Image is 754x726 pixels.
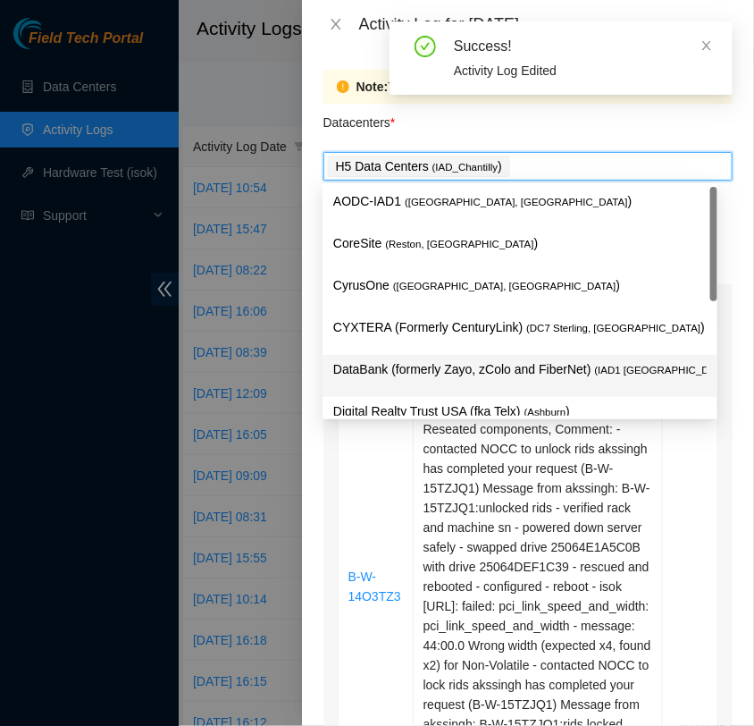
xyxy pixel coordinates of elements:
p: CoreSite ) [333,233,707,254]
span: ( Ashburn [524,407,566,418]
span: ( [GEOGRAPHIC_DATA], [GEOGRAPHIC_DATA] [405,197,628,207]
p: DataBank (formerly Zayo, zColo and FiberNet) ) [333,359,707,380]
p: Datacenters [323,104,396,132]
div: Success! [454,36,711,57]
a: B-W-14O3TZ3 [348,570,401,604]
button: Close [323,16,348,33]
div: Activity Log Edited [454,61,711,80]
p: H5 Data Centers ) [336,156,502,177]
p: CYXTERA (Formerly CenturyLink) ) [333,317,707,338]
span: close [329,17,343,31]
strong: Note: [356,77,389,97]
p: Digital Realty Trust USA (fka Telx) ) [333,401,707,422]
span: ( [GEOGRAPHIC_DATA], [GEOGRAPHIC_DATA] [393,281,616,291]
span: check-circle [415,36,436,57]
span: ( Reston, [GEOGRAPHIC_DATA] [385,239,533,249]
span: close [700,39,713,52]
p: CyrusOne ) [333,275,707,296]
p: AODC-IAD1 ) [333,191,707,212]
span: ( DC7 Sterling, [GEOGRAPHIC_DATA] [526,323,700,333]
span: exclamation-circle [337,80,349,93]
span: ( IAD_Chantilly [432,162,498,173]
div: Activity Log for [DATE] [359,14,733,34]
